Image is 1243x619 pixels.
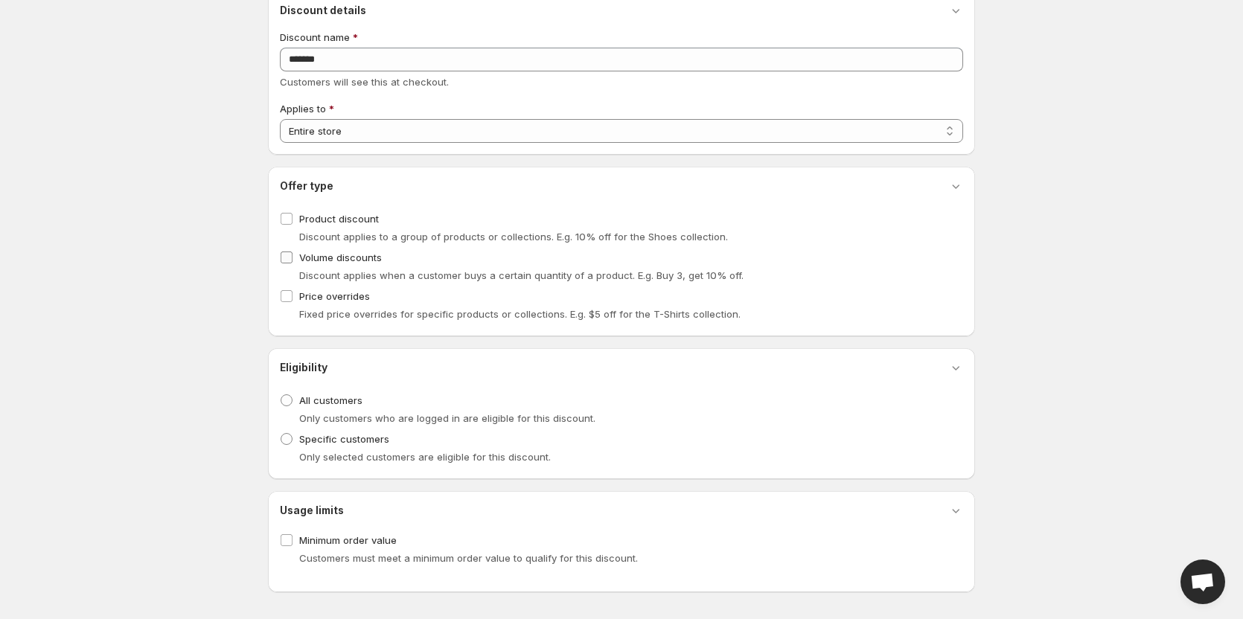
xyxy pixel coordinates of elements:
span: Specific customers [299,433,389,445]
span: Discount name [280,31,350,43]
span: Minimum order value [299,534,397,546]
span: Product discount [299,213,379,225]
span: Fixed price overrides for specific products or collections. E.g. $5 off for the T-Shirts collection. [299,308,741,320]
div: Open chat [1180,559,1225,604]
span: Customers will see this at checkout. [280,76,449,88]
span: Customers must meet a minimum order value to qualify for this discount. [299,552,638,564]
span: Only customers who are logged in are eligible for this discount. [299,412,595,424]
span: Discount applies when a customer buys a certain quantity of a product. E.g. Buy 3, get 10% off. [299,269,744,281]
span: Applies to [280,103,326,115]
span: Discount applies to a group of products or collections. E.g. 10% off for the Shoes collection. [299,231,728,243]
h3: Usage limits [280,503,344,518]
h3: Offer type [280,179,333,193]
span: Only selected customers are eligible for this discount. [299,451,551,463]
span: Volume discounts [299,251,382,263]
span: All customers [299,394,362,406]
span: Price overrides [299,290,370,302]
h3: Discount details [280,3,366,18]
h3: Eligibility [280,360,327,375]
